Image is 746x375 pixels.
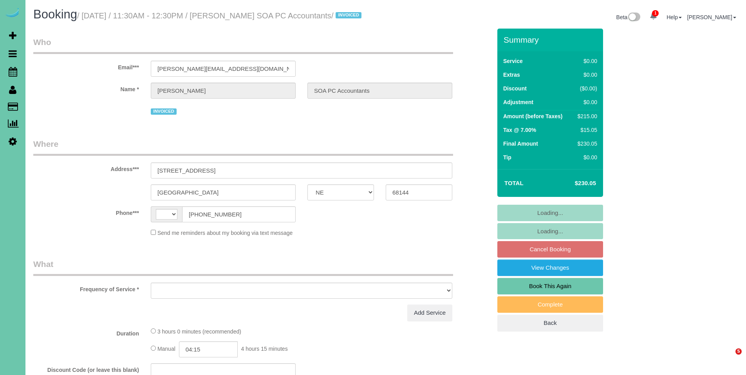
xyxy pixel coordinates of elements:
[735,348,742,355] span: 5
[151,108,177,115] span: INVOICED
[33,7,77,21] span: Booking
[27,363,145,374] label: Discount Code (or leave this blank)
[574,98,597,106] div: $0.00
[33,138,453,156] legend: Where
[157,346,175,352] span: Manual
[241,346,288,352] span: 4 hours 15 minutes
[503,57,523,65] label: Service
[497,260,603,276] a: View Changes
[652,10,659,16] span: 1
[33,258,453,276] legend: What
[574,85,597,92] div: ($0.00)
[627,13,640,23] img: New interface
[503,153,511,161] label: Tip
[574,112,597,120] div: $215.00
[667,14,682,20] a: Help
[497,315,603,331] a: Back
[503,85,527,92] label: Discount
[27,283,145,293] label: Frequency of Service *
[574,153,597,161] div: $0.00
[503,112,562,120] label: Amount (before Taxes)
[504,35,599,44] h3: Summary
[407,305,452,321] a: Add Service
[27,83,145,93] label: Name *
[331,11,364,20] span: /
[646,8,661,25] a: 1
[719,348,738,367] iframe: Intercom live chat
[157,230,293,236] span: Send me reminders about my booking via text message
[551,180,596,187] h4: $230.05
[157,328,241,335] span: 3 hours 0 minutes (recommended)
[574,126,597,134] div: $15.05
[687,14,736,20] a: [PERSON_NAME]
[336,12,361,18] span: INVOICED
[503,140,538,148] label: Final Amount
[503,126,536,134] label: Tax @ 7.00%
[503,71,520,79] label: Extras
[503,98,533,106] label: Adjustment
[27,327,145,337] label: Duration
[33,36,453,54] legend: Who
[574,71,597,79] div: $0.00
[574,57,597,65] div: $0.00
[504,180,524,186] strong: Total
[5,8,20,19] img: Automaid Logo
[497,278,603,294] a: Book This Again
[616,14,641,20] a: Beta
[77,11,364,20] small: / [DATE] / 11:30AM - 12:30PM / [PERSON_NAME] SOA PC Accountants
[574,140,597,148] div: $230.05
